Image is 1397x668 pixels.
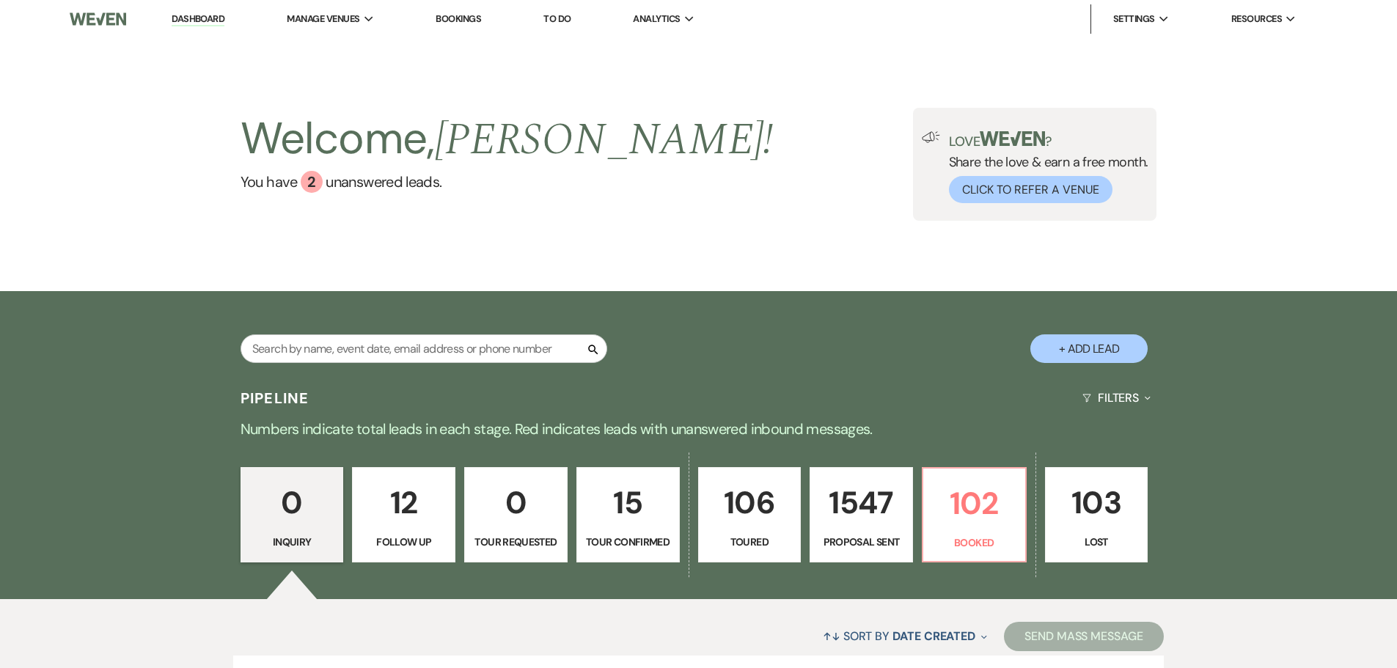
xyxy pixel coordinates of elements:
[250,534,334,550] p: Inquiry
[810,467,913,562] a: 1547Proposal Sent
[1030,334,1148,363] button: + Add Lead
[250,478,334,527] p: 0
[922,467,1027,562] a: 102Booked
[1055,478,1139,527] p: 103
[1045,467,1148,562] a: 103Lost
[1077,378,1156,417] button: Filters
[70,4,125,34] img: Weven Logo
[892,628,975,644] span: Date Created
[543,12,571,25] a: To Do
[352,467,455,562] a: 12Follow Up
[436,12,481,25] a: Bookings
[708,478,792,527] p: 106
[474,534,558,550] p: Tour Requested
[241,171,774,193] a: You have 2 unanswered leads.
[586,478,670,527] p: 15
[980,131,1045,146] img: weven-logo-green.svg
[708,534,792,550] p: Toured
[922,131,940,143] img: loud-speaker-illustration.svg
[940,131,1148,203] div: Share the love & earn a free month.
[241,388,309,408] h3: Pipeline
[932,535,1016,551] p: Booked
[1113,12,1155,26] span: Settings
[949,131,1148,148] p: Love ?
[633,12,680,26] span: Analytics
[819,478,903,527] p: 1547
[932,479,1016,528] p: 102
[362,478,446,527] p: 12
[823,628,840,644] span: ↑↓
[819,534,903,550] p: Proposal Sent
[241,108,774,171] h2: Welcome,
[362,534,446,550] p: Follow Up
[586,534,670,550] p: Tour Confirmed
[241,334,607,363] input: Search by name, event date, email address or phone number
[171,417,1227,441] p: Numbers indicate total leads in each stage. Red indicates leads with unanswered inbound messages.
[172,12,224,26] a: Dashboard
[576,467,680,562] a: 15Tour Confirmed
[301,171,323,193] div: 2
[1055,534,1139,550] p: Lost
[464,467,568,562] a: 0Tour Requested
[698,467,802,562] a: 106Toured
[1004,622,1164,651] button: Send Mass Message
[435,106,774,174] span: [PERSON_NAME] !
[949,176,1112,203] button: Click to Refer a Venue
[474,478,558,527] p: 0
[241,467,344,562] a: 0Inquiry
[287,12,359,26] span: Manage Venues
[817,617,993,656] button: Sort By Date Created
[1231,12,1282,26] span: Resources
